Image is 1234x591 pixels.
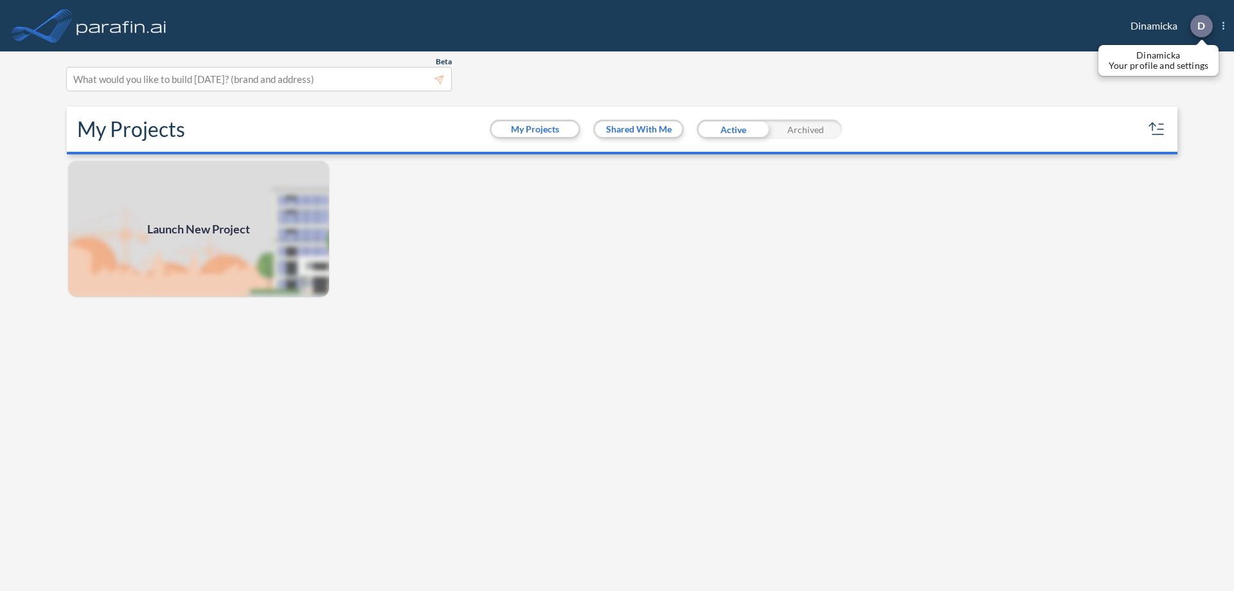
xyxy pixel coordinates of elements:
[67,159,330,298] a: Launch New Project
[147,221,250,238] span: Launch New Project
[769,120,842,139] div: Archived
[74,13,169,39] img: logo
[1197,20,1205,32] p: D
[77,117,185,141] h2: My Projects
[697,120,769,139] div: Active
[1109,50,1208,60] p: Dinamicka
[492,122,578,137] button: My Projects
[67,159,330,298] img: add
[595,122,682,137] button: Shared With Me
[436,57,452,67] span: Beta
[1147,119,1167,140] button: sort
[1111,15,1224,37] div: Dinamicka
[1109,60,1208,71] p: Your profile and settings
